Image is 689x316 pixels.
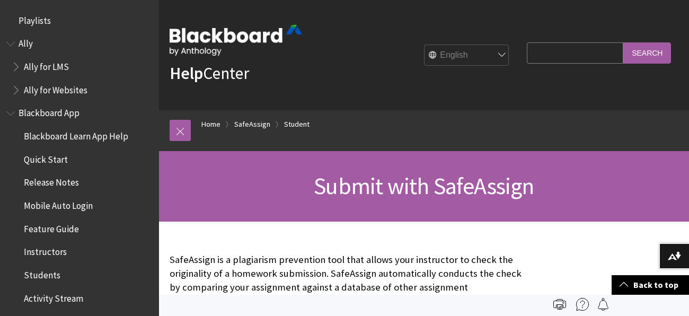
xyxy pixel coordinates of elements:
a: Back to top [612,275,689,295]
span: Ally [19,35,33,49]
span: Ally for Websites [24,81,87,95]
img: Follow this page [597,298,609,311]
input: Search [623,42,671,63]
span: Students [24,266,60,280]
span: Playlists [19,12,51,26]
a: HelpCenter [170,63,249,84]
span: Feature Guide [24,220,79,234]
strong: Help [170,63,203,84]
span: Quick Start [24,151,68,165]
span: Activity Stream [24,289,83,304]
span: Mobile Auto Login [24,197,93,211]
a: Student [284,118,310,131]
nav: Book outline for Anthology Ally Help [6,35,153,99]
img: Blackboard by Anthology [170,25,302,56]
select: Site Language Selector [425,45,509,66]
a: Home [201,118,220,131]
p: SafeAssign is a plagiarism prevention tool that allows your instructor to check the originality o... [170,253,522,309]
span: Blackboard Learn App Help [24,127,128,142]
span: Instructors [24,243,67,258]
img: Print [553,298,566,311]
span: Submit with SafeAssign [314,171,534,200]
span: Release Notes [24,174,79,188]
img: More help [576,298,589,311]
span: Blackboard App [19,104,79,119]
nav: Book outline for Playlists [6,12,153,30]
span: Ally for LMS [24,58,69,72]
a: SafeAssign [234,118,270,131]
